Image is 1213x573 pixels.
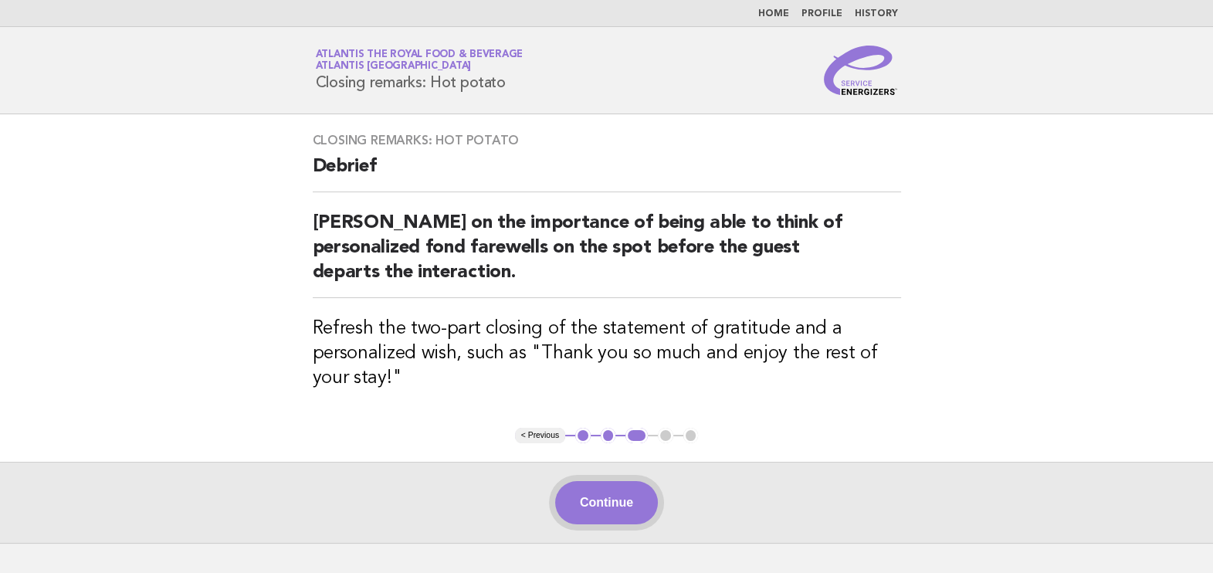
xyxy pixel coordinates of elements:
h3: Refresh the two-part closing of the statement of gratitude and a personalized wish, such as "Than... [313,317,901,391]
button: 1 [575,428,591,443]
a: Atlantis the Royal Food & BeverageAtlantis [GEOGRAPHIC_DATA] [316,49,523,71]
img: Service Energizers [824,46,898,95]
h1: Closing remarks: Hot potato [316,50,523,90]
button: 2 [601,428,616,443]
a: Home [758,9,789,19]
h2: Debrief [313,154,901,192]
a: Profile [801,9,842,19]
span: Atlantis [GEOGRAPHIC_DATA] [316,62,472,72]
a: History [855,9,898,19]
h2: [PERSON_NAME] on the importance of being able to think of personalized fond farewells on the spot... [313,211,901,298]
h3: Closing remarks: Hot potato [313,133,901,148]
button: 3 [625,428,648,443]
button: Continue [555,481,658,524]
button: < Previous [515,428,565,443]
